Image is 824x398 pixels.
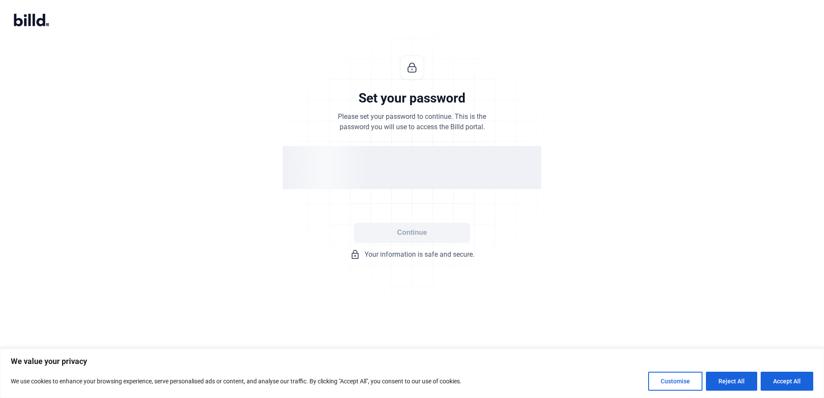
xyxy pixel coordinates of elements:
button: Accept All [761,372,813,391]
p: We value your privacy [11,356,813,367]
button: Reject All [706,372,757,391]
div: Your information is safe and secure. [283,249,541,260]
div: loading [283,146,541,189]
button: Customise [648,372,702,391]
div: Set your password [359,90,465,106]
p: We use cookies to enhance your browsing experience, serve personalised ads or content, and analys... [11,376,462,386]
div: Please set your password to continue. This is the password you will use to access the Billd portal. [338,112,486,132]
mat-icon: lock_outline [350,249,360,260]
button: Continue [354,223,470,243]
